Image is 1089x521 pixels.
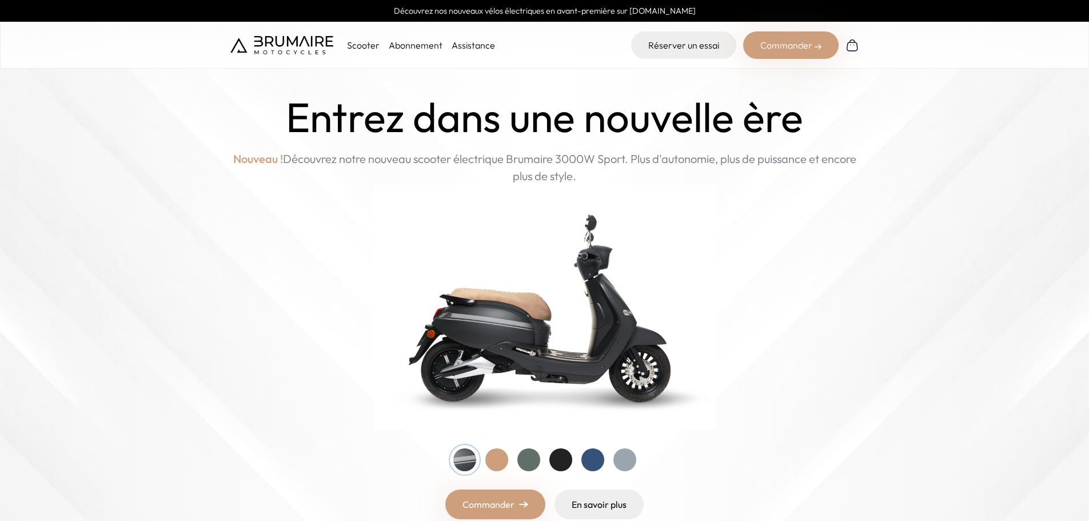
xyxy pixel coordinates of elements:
p: Découvrez notre nouveau scooter électrique Brumaire 3000W Sport. Plus d'autonomie, plus de puissa... [230,150,859,185]
a: Assistance [452,39,495,51]
img: Panier [845,38,859,52]
img: right-arrow-2.png [815,43,821,50]
a: Réserver un essai [631,31,736,59]
div: Commander [743,31,839,59]
img: right-arrow.png [519,501,528,508]
img: Brumaire Motocycles [230,36,333,54]
a: En savoir plus [555,490,644,519]
a: Commander [445,490,545,519]
span: Nouveau ! [233,150,283,168]
p: Scooter [347,38,380,52]
h1: Entrez dans une nouvelle ère [286,94,803,141]
a: Abonnement [389,39,442,51]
